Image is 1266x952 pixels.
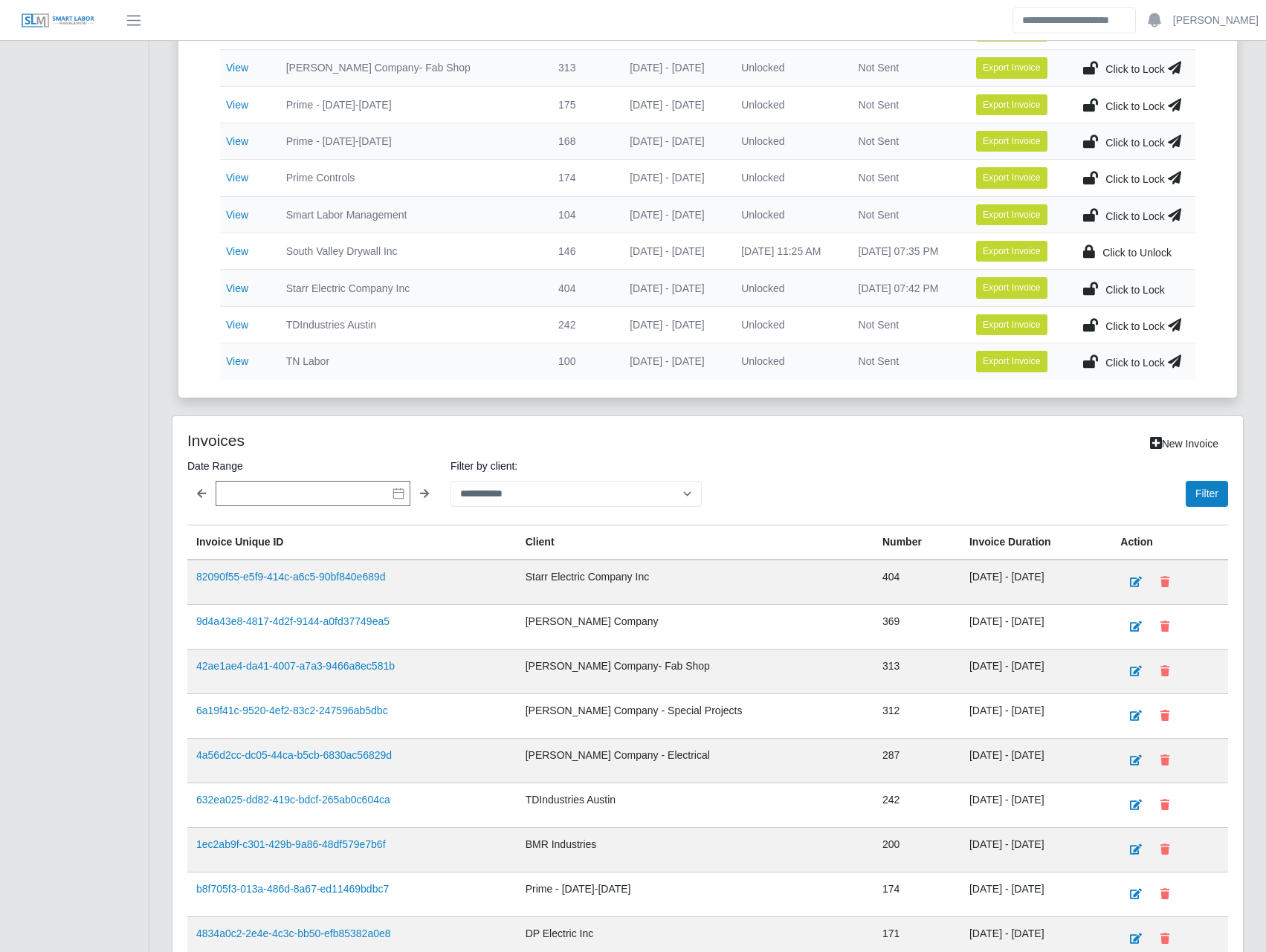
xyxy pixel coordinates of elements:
[960,738,1111,783] td: [DATE] - [DATE]
[546,343,618,380] td: 100
[1013,7,1136,33] input: Search
[729,233,846,270] td: [DATE] 11:25 AM
[546,50,618,86] td: 313
[847,233,964,270] td: [DATE] 07:35 PM
[187,457,439,475] label: Date Range
[729,196,846,233] td: Unlocked
[517,693,873,738] td: [PERSON_NAME] Company - Special Projects
[618,123,729,159] td: [DATE] - [DATE]
[274,50,546,86] td: [PERSON_NAME] Company- Fab Shop
[729,50,846,86] td: Unlocked
[517,560,873,605] td: Starr Electric Company Inc
[21,13,95,29] img: SLM Logo
[1105,210,1164,222] span: Click to Lock
[976,277,1047,298] button: Export Invoice
[1186,481,1228,507] button: Filter
[274,86,546,123] td: Prime - [DATE]-[DATE]
[847,86,964,123] td: Not Sent
[274,343,546,380] td: TN Labor
[976,167,1047,188] button: Export Invoice
[274,196,546,233] td: Smart Labor Management
[976,204,1047,225] button: Export Invoice
[546,233,618,270] td: 146
[873,872,960,916] td: 174
[873,693,960,738] td: 312
[960,872,1111,916] td: [DATE] - [DATE]
[546,306,618,343] td: 242
[1105,320,1164,332] span: Click to Lock
[618,86,729,123] td: [DATE] - [DATE]
[450,457,702,475] label: Filter by client:
[1173,13,1259,28] a: [PERSON_NAME]
[196,660,395,672] a: 42ae1ae4-da41-4007-a7a3-9466a8ec581b
[196,927,391,939] a: 4834a0c2-2e4e-4c3c-bb50-efb85382a0e8
[618,233,729,270] td: [DATE] - [DATE]
[1105,357,1164,369] span: Click to Lock
[873,560,960,605] td: 404
[274,270,546,306] td: Starr Electric Company Inc
[960,604,1111,649] td: [DATE] - [DATE]
[546,123,618,159] td: 168
[187,431,608,450] h4: Invoices
[873,738,960,783] td: 287
[960,649,1111,693] td: [DATE] - [DATE]
[196,571,386,583] a: 82090f55-e5f9-414c-a6c5-90bf840e689d
[226,319,248,331] a: View
[976,314,1047,335] button: Export Invoice
[546,196,618,233] td: 104
[960,560,1111,605] td: [DATE] - [DATE]
[873,649,960,693] td: 313
[873,525,960,560] th: Number
[274,233,546,270] td: South Valley Drywall Inc
[976,57,1047,78] button: Export Invoice
[976,351,1047,372] button: Export Invoice
[226,282,248,294] a: View
[1140,431,1228,457] a: New Invoice
[1105,63,1164,75] span: Click to Lock
[226,355,248,367] a: View
[517,783,873,827] td: TDIndustries Austin
[960,693,1111,738] td: [DATE] - [DATE]
[618,50,729,86] td: [DATE] - [DATE]
[226,245,248,257] a: View
[196,794,390,806] a: 632ea025-dd82-419c-bdcf-265ab0c604ca
[1105,137,1164,149] span: Click to Lock
[274,123,546,159] td: Prime - [DATE]-[DATE]
[618,343,729,380] td: [DATE] - [DATE]
[729,343,846,380] td: Unlocked
[847,160,964,196] td: Not Sent
[226,135,248,147] a: View
[847,270,964,306] td: [DATE] 07:42 PM
[546,86,618,123] td: 175
[196,705,388,716] a: 6a19f41c-9520-4ef2-83c2-247596ab5dbc
[274,306,546,343] td: TDIndustries Austin
[976,94,1047,115] button: Export Invoice
[226,62,248,74] a: View
[847,50,964,86] td: Not Sent
[729,123,846,159] td: Unlocked
[873,827,960,872] td: 200
[618,196,729,233] td: [DATE] - [DATE]
[847,306,964,343] td: Not Sent
[226,209,248,221] a: View
[960,827,1111,872] td: [DATE] - [DATE]
[196,883,389,895] a: b8f705f3-013a-486d-8a67-ed11469bdbc7
[196,615,390,627] a: 9d4a43e8-4817-4d2f-9144-a0fd37749ea5
[546,160,618,196] td: 174
[226,172,248,184] a: View
[1105,100,1164,112] span: Click to Lock
[729,160,846,196] td: Unlocked
[618,306,729,343] td: [DATE] - [DATE]
[873,604,960,649] td: 369
[976,241,1047,262] button: Export Invoice
[1105,284,1164,296] span: Click to Lock
[618,270,729,306] td: [DATE] - [DATE]
[1111,525,1228,560] th: Action
[1102,247,1172,259] span: Click to Unlock
[1105,173,1164,185] span: Click to Lock
[226,99,248,111] a: View
[196,838,386,850] a: 1ec2ab9f-c301-429b-9a86-48df579e7b6f
[517,649,873,693] td: [PERSON_NAME] Company- Fab Shop
[517,827,873,872] td: BMR Industries
[976,131,1047,152] button: Export Invoice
